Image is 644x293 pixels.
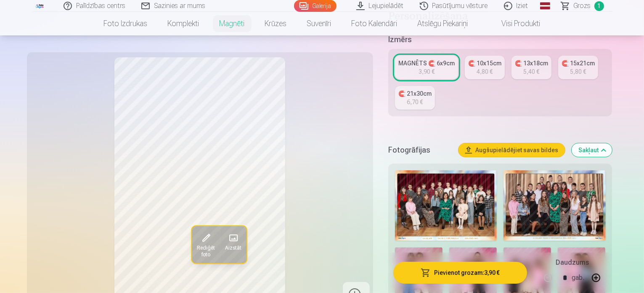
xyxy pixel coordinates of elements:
button: Augšupielādējiet savas bildes [458,143,565,157]
a: Komplekti [158,12,209,35]
div: 5,80 € [570,67,586,76]
a: Foto kalendāri [342,12,408,35]
div: 🧲 13x18cm [515,59,548,67]
span: 1 [594,1,604,11]
button: Sakļaut [572,143,612,157]
button: Pievienot grozam:3,90 € [393,262,527,284]
a: Magnēti [209,12,255,35]
a: 🧲 13x18cm5,40 € [511,56,551,79]
span: Grozs [574,1,591,11]
div: 6,70 € [407,98,423,106]
div: 4,80 € [477,67,493,76]
div: 🧲 15x21cm [562,59,595,67]
a: MAGNĒTS 🧲 6x9cm3,90 € [395,56,458,79]
h5: Fotogrāfijas [388,144,452,156]
div: 3,90 € [419,67,435,76]
h5: Daudzums [556,258,589,268]
h5: Izmērs [388,34,612,46]
div: 5,40 € [523,67,539,76]
a: 🧲 21x30cm6,70 € [395,86,435,110]
a: Visi produkti [478,12,551,35]
button: Rediģēt foto [191,226,220,263]
div: MAGNĒTS 🧲 6x9cm [398,59,455,67]
span: Aizstāt [225,245,241,252]
a: Atslēgu piekariņi [408,12,478,35]
span: Rediģēt foto [196,245,215,258]
a: 🧲 15x21cm5,80 € [558,56,598,79]
a: Foto izdrukas [94,12,158,35]
div: gab. [572,268,584,288]
img: /fa1 [35,3,45,8]
a: 🧲 10x15cm4,80 € [465,56,505,79]
div: 🧲 21x30cm [398,89,432,98]
a: Suvenīri [297,12,342,35]
div: 🧲 10x15cm [468,59,501,67]
button: Aizstāt [220,226,246,263]
a: Krūzes [255,12,297,35]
